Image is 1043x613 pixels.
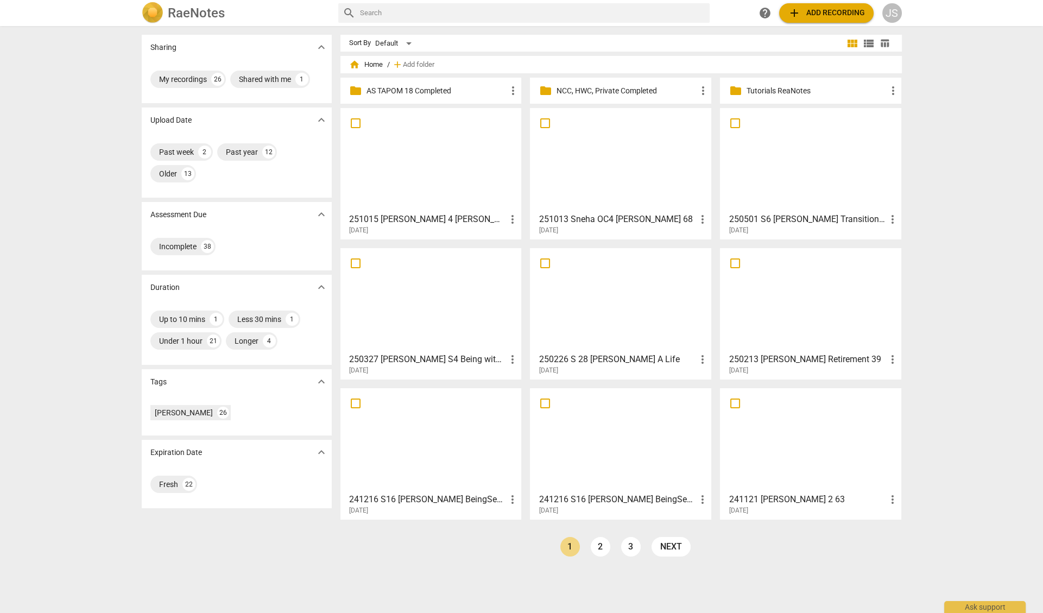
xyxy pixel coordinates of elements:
span: more_vert [696,353,709,366]
div: Sort By [349,39,371,47]
span: expand_more [315,208,328,221]
div: 4 [263,334,276,347]
span: [DATE] [349,226,368,235]
div: 26 [217,407,229,419]
span: [DATE] [539,226,558,235]
a: 250226 S 28 [PERSON_NAME] A Life[DATE] [534,252,707,375]
span: search [343,7,356,20]
div: Up to 10 mins [159,314,205,325]
a: Page 2 [591,537,610,557]
a: Page 3 [621,537,641,557]
button: Show more [313,112,330,128]
span: more_vert [505,213,519,226]
div: Older [159,168,177,179]
span: more_vert [696,84,709,97]
div: 22 [182,478,195,491]
span: view_module [846,37,859,50]
h3: 251015 Jenny 4 Stefan 41 [349,213,506,226]
button: List view [861,35,877,52]
button: Show more [313,206,330,223]
span: Home [349,59,383,70]
a: 251015 [PERSON_NAME] 4 [PERSON_NAME] 41[DATE] [344,112,518,235]
div: [PERSON_NAME] [155,407,213,418]
a: 250213 [PERSON_NAME] Retirement 39[DATE] [724,252,897,375]
h2: RaeNotes [168,5,225,21]
a: Page 1 is your current page [560,537,580,557]
button: Show more [313,39,330,55]
span: / [387,61,390,69]
span: home [349,59,360,70]
span: [DATE] [729,506,748,515]
a: Help [755,3,775,23]
div: Default [375,35,415,52]
a: 241216 S16 [PERSON_NAME] BeingSeen A[DATE] [344,392,518,515]
a: 250501 S6 [PERSON_NAME] Transition Plan[DATE] [724,112,897,235]
a: 241216 S16 [PERSON_NAME] BeingSeen B[DATE] [534,392,707,515]
div: My recordings [159,74,207,85]
span: more_vert [506,84,519,97]
a: 250327 [PERSON_NAME] S4 Being with Nothing 31[DATE] [344,252,518,375]
h3: 241121 Jason 2 63 [729,493,886,506]
div: Under 1 hour [159,336,203,346]
span: [DATE] [729,226,748,235]
div: Longer [235,336,258,346]
div: 1 [210,313,223,326]
img: Logo [142,2,163,24]
div: 1 [286,313,299,326]
button: Show more [313,374,330,390]
span: more_vert [886,84,899,97]
h3: 250213 Jim-Matthew Retirement 39 [729,353,886,366]
p: Tags [150,376,167,388]
span: more_vert [696,493,709,506]
span: folder [729,84,742,97]
span: table_chart [880,38,890,48]
p: Tutorials ReaNotes [746,85,886,97]
button: JS [882,3,902,23]
p: Expiration Date [150,447,202,458]
button: Show more [313,444,330,460]
button: Upload [779,3,874,23]
p: AS TAPOM 18 Completed [366,85,507,97]
input: Search [360,4,705,22]
div: 38 [201,240,214,253]
div: Incomplete [159,241,197,252]
div: Ask support [944,601,1026,613]
span: [DATE] [349,506,368,515]
span: [DATE] [349,366,368,375]
div: Fresh [159,479,178,490]
div: Past week [159,147,194,157]
p: Sharing [150,42,176,53]
span: expand_more [315,113,328,127]
div: 12 [262,146,275,159]
p: Upload Date [150,115,192,126]
h3: 250327 Matthew-Jim S4 Being with Nothing 31 [349,353,506,366]
a: 251013 Sneha OC4 [PERSON_NAME] 68[DATE] [534,112,707,235]
span: view_list [862,37,875,50]
div: 13 [181,167,194,180]
span: [DATE] [539,366,558,375]
span: Add recording [788,7,865,20]
span: folder [349,84,362,97]
div: Less 30 mins [237,314,281,325]
span: expand_more [315,446,328,459]
div: Shared with me [239,74,291,85]
p: Duration [150,282,180,293]
button: Tile view [844,35,861,52]
div: 2 [198,146,211,159]
h3: 251013 Sneha OC4 Kusum 68 [539,213,696,226]
span: more_vert [505,493,519,506]
span: Add folder [403,61,434,69]
div: 26 [211,73,224,86]
span: more_vert [886,213,899,226]
button: Show more [313,279,330,295]
span: more_vert [886,493,899,506]
div: Past year [226,147,258,157]
span: help [758,7,772,20]
span: folder [539,84,552,97]
h3: 250226 S 28 Robb-Jim A Life [539,353,696,366]
span: [DATE] [729,366,748,375]
a: LogoRaeNotes [142,2,330,24]
div: 1 [295,73,308,86]
span: more_vert [696,213,709,226]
